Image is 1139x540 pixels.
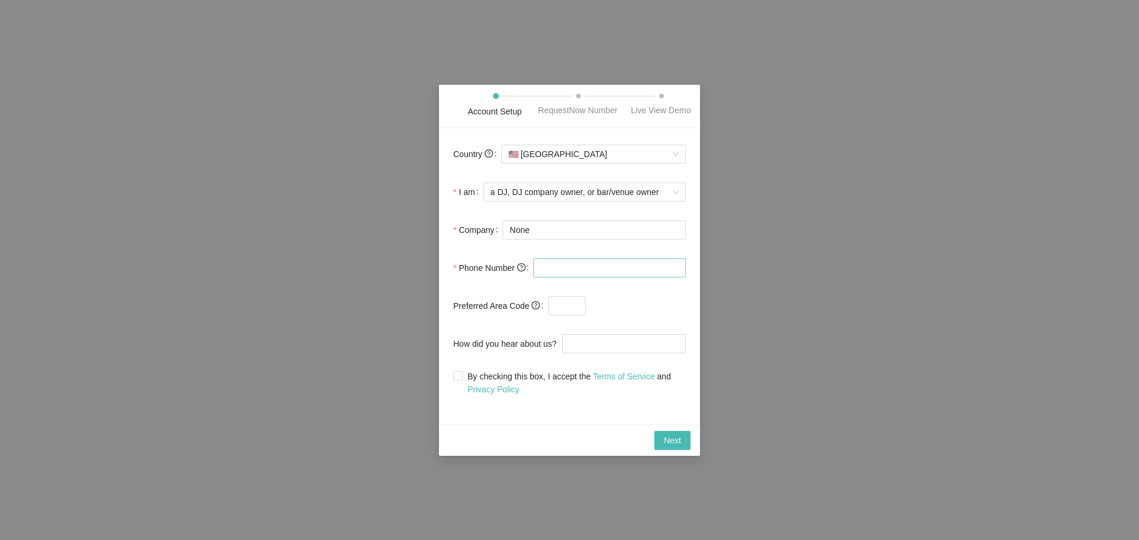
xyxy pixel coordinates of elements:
[453,332,562,356] label: How did you hear about us?
[453,180,483,204] label: I am
[538,104,618,117] div: RequestNow Number
[485,149,493,158] span: question-circle
[664,434,681,447] span: Next
[453,148,493,161] span: Country
[532,301,540,309] span: question-circle
[593,372,654,381] a: Terms of Service
[453,299,540,312] span: Preferred Area Code
[467,105,521,118] div: Account Setup
[467,385,519,394] a: Privacy Policy
[631,104,691,117] div: Live View Demo
[491,183,679,201] span: a DJ, DJ company owner, or bar/venue owner
[463,370,686,396] span: By checking this box, I accept the and
[502,221,686,239] input: Company
[562,334,686,353] input: How did you hear about us?
[453,218,502,242] label: Company
[459,261,525,274] span: Phone Number
[508,149,518,159] span: 🇺🇸
[654,431,691,450] button: Next
[517,263,526,271] span: question-circle
[508,145,679,163] span: [GEOGRAPHIC_DATA]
